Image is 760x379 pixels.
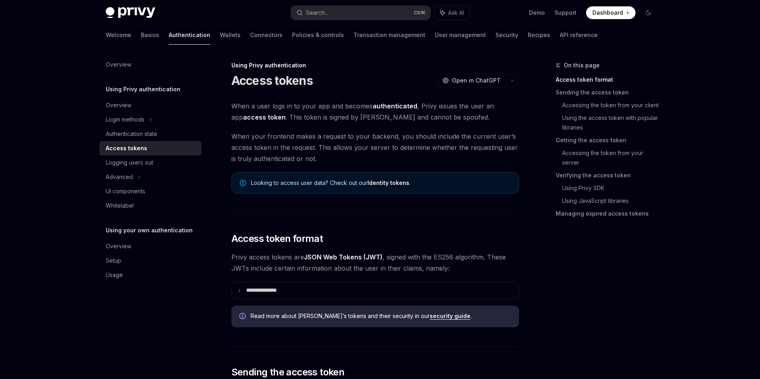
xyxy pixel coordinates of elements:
[99,198,201,213] a: Whitelabel
[560,26,598,45] a: API reference
[231,131,519,164] span: When your frontend makes a request to your backend, you should include the current user’s access ...
[452,77,501,84] span: Open in ChatGPT
[231,100,519,123] span: When a user logs in to your app and becomes , Privy issues the user an app . This token is signed...
[106,187,145,196] div: UI components
[231,251,519,274] span: Privy access tokens are , signed with the ES256 algorithm. These JWTs include certain information...
[373,102,417,110] strong: authenticated
[106,129,157,139] div: Authentication state
[243,113,286,121] strong: access token
[106,60,131,69] div: Overview
[562,147,661,169] a: Accessing the token from your server
[106,26,131,45] a: Welcome
[231,232,323,245] span: Access token format
[106,242,131,251] div: Overview
[592,9,623,17] span: Dashboard
[106,100,131,110] div: Overview
[99,155,201,170] a: Logging users out
[99,253,201,268] a: Setup
[240,180,246,186] svg: Note
[564,61,600,70] span: On this page
[495,26,518,45] a: Security
[99,184,201,198] a: UI components
[586,6,636,19] a: Dashboard
[99,239,201,253] a: Overview
[251,179,511,187] span: Looking to access user data? Check out our .
[529,9,545,17] a: Demo
[437,74,505,87] button: Open in ChatGPT
[435,26,486,45] a: User management
[562,99,661,112] a: Accessing the token from your client
[448,9,464,17] span: Ask AI
[99,127,201,141] a: Authentication state
[239,313,247,321] svg: Info
[353,26,425,45] a: Transaction management
[106,201,134,210] div: Whitelabel
[434,6,470,20] button: Ask AI
[306,8,328,18] div: Search...
[291,6,430,20] button: Search...CtrlK
[106,270,123,280] div: Usage
[141,26,159,45] a: Basics
[556,86,661,99] a: Sending the access token
[528,26,550,45] a: Recipes
[99,57,201,72] a: Overview
[292,26,344,45] a: Policies & controls
[367,179,409,187] a: Identity tokens
[106,172,133,182] div: Advanced
[106,256,121,265] div: Setup
[231,73,313,88] h1: Access tokens
[562,182,661,194] a: Using Privy SDK
[220,26,241,45] a: Wallets
[414,10,426,16] span: Ctrl K
[106,226,193,235] h5: Using your own authentication
[562,194,661,207] a: Using JavaScript libraries
[106,158,153,167] div: Logging users out
[304,253,383,261] a: JSON Web Tokens (JWT)
[106,84,180,94] h5: Using Privy authentication
[106,143,147,153] div: Access tokens
[562,112,661,134] a: Using the access token with popular libraries
[106,115,144,124] div: Login methods
[231,61,519,69] div: Using Privy authentication
[169,26,210,45] a: Authentication
[556,207,661,220] a: Managing expired access tokens
[555,9,576,17] a: Support
[642,6,655,19] button: Toggle dark mode
[99,141,201,155] a: Access tokens
[99,98,201,112] a: Overview
[250,26,282,45] a: Connectors
[430,312,470,320] a: security guide
[556,73,661,86] a: Access token format
[106,7,155,18] img: dark logo
[231,366,345,379] span: Sending the access token
[251,312,511,320] span: Read more about [PERSON_NAME]’s tokens and their security in our .
[556,169,661,182] a: Verifying the access token
[99,268,201,282] a: Usage
[556,134,661,147] a: Getting the access token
